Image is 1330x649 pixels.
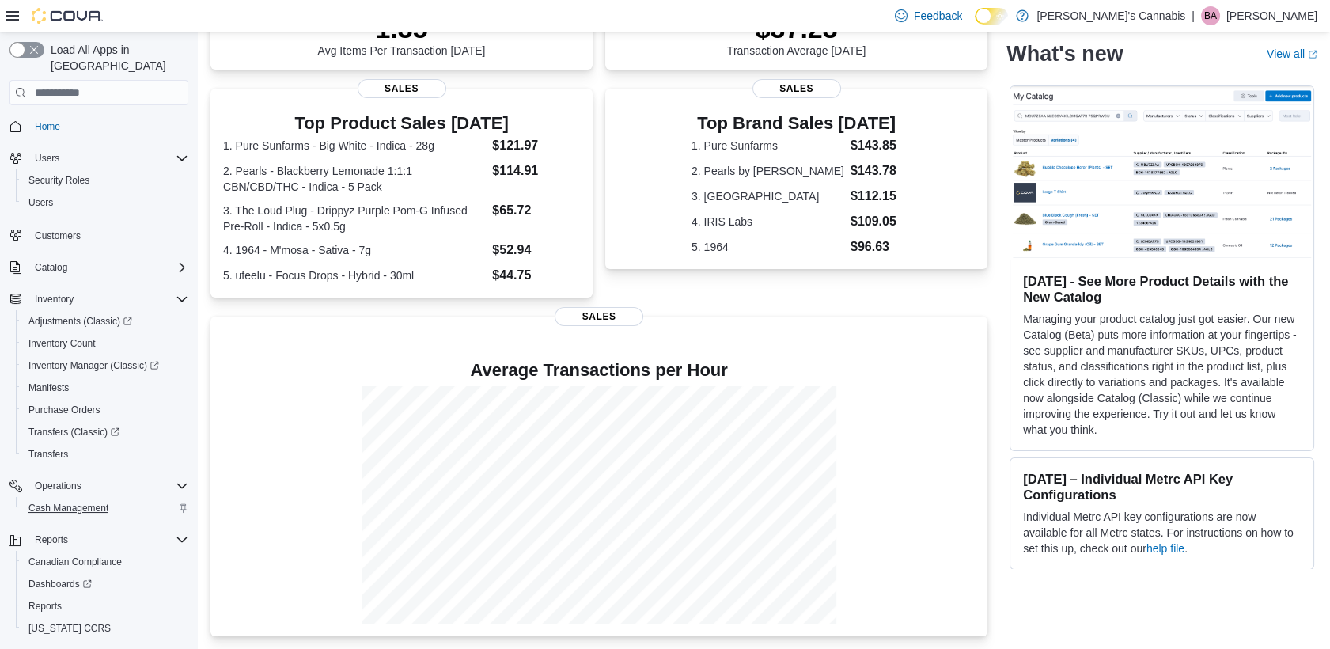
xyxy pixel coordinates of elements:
[16,443,195,465] button: Transfers
[28,258,188,277] span: Catalog
[914,8,962,24] span: Feedback
[16,573,195,595] a: Dashboards
[692,188,844,204] dt: 3. [GEOGRAPHIC_DATA]
[22,499,188,518] span: Cash Management
[3,475,195,497] button: Operations
[28,149,66,168] button: Users
[16,497,195,519] button: Cash Management
[28,225,188,245] span: Customers
[3,256,195,279] button: Catalog
[851,136,901,155] dd: $143.85
[16,399,195,421] button: Purchase Orders
[1201,6,1220,25] div: Brandon Arrigo
[22,334,188,353] span: Inventory Count
[692,214,844,230] dt: 4. IRIS Labs
[1192,6,1195,25] p: |
[3,529,195,551] button: Reports
[3,288,195,310] button: Inventory
[16,595,195,617] button: Reports
[35,533,68,546] span: Reports
[22,378,75,397] a: Manifests
[223,268,486,283] dt: 5. ufeelu - Focus Drops - Hybrid - 30ml
[28,290,80,309] button: Inventory
[22,499,115,518] a: Cash Management
[3,147,195,169] button: Users
[492,136,580,155] dd: $121.97
[35,261,67,274] span: Catalog
[22,312,188,331] span: Adjustments (Classic)
[22,552,188,571] span: Canadian Compliance
[35,230,81,242] span: Customers
[28,448,68,461] span: Transfers
[692,138,844,154] dt: 1. Pure Sunfarms
[692,114,901,133] h3: Top Brand Sales [DATE]
[28,622,111,635] span: [US_STATE] CCRS
[22,552,128,571] a: Canadian Compliance
[223,203,486,234] dt: 3. The Loud Plug - Drippyz Purple Pom-G Infused Pre-Roll - Indica - 5x0.5g
[22,356,188,375] span: Inventory Manager (Classic)
[28,359,159,372] span: Inventory Manager (Classic)
[16,169,195,192] button: Security Roles
[22,619,188,638] span: Washington CCRS
[22,193,188,212] span: Users
[28,226,87,245] a: Customers
[492,241,580,260] dd: $52.94
[492,201,580,220] dd: $65.72
[22,400,188,419] span: Purchase Orders
[22,445,188,464] span: Transfers
[1006,41,1123,66] h2: What's new
[3,115,195,138] button: Home
[727,13,866,57] div: Transaction Average [DATE]
[28,476,88,495] button: Operations
[851,187,901,206] dd: $112.15
[223,361,975,380] h4: Average Transactions per Hour
[851,237,901,256] dd: $96.63
[28,174,89,187] span: Security Roles
[44,42,188,74] span: Load All Apps in [GEOGRAPHIC_DATA]
[28,149,188,168] span: Users
[1204,6,1217,25] span: BA
[16,310,195,332] a: Adjustments (Classic)
[851,212,901,231] dd: $109.05
[28,196,53,209] span: Users
[3,223,195,246] button: Customers
[22,356,165,375] a: Inventory Manager (Classic)
[28,258,74,277] button: Catalog
[223,138,486,154] dt: 1. Pure Sunfarms - Big White - Indica - 28g
[22,171,96,190] a: Security Roles
[1023,311,1301,438] p: Managing your product catalog just got easier. Our new Catalog (Beta) puts more information at yo...
[22,597,68,616] a: Reports
[28,116,188,136] span: Home
[35,293,74,306] span: Inventory
[692,163,844,179] dt: 2. Pearls by [PERSON_NAME]
[22,619,117,638] a: [US_STATE] CCRS
[16,332,195,355] button: Inventory Count
[492,161,580,180] dd: $114.91
[16,377,195,399] button: Manifests
[16,551,195,573] button: Canadian Compliance
[28,117,66,136] a: Home
[223,242,486,258] dt: 4. 1964 - M'mosa - Sativa - 7g
[22,575,98,594] a: Dashboards
[851,161,901,180] dd: $143.78
[28,381,69,394] span: Manifests
[28,290,188,309] span: Inventory
[28,476,188,495] span: Operations
[28,404,100,416] span: Purchase Orders
[16,421,195,443] a: Transfers (Classic)
[1146,542,1184,555] a: help file
[28,315,132,328] span: Adjustments (Classic)
[1023,509,1301,556] p: Individual Metrc API key configurations are now available for all Metrc states. For instructions ...
[22,312,138,331] a: Adjustments (Classic)
[22,193,59,212] a: Users
[1226,6,1317,25] p: [PERSON_NAME]
[35,152,59,165] span: Users
[492,266,580,285] dd: $44.75
[22,423,188,442] span: Transfers (Classic)
[28,426,119,438] span: Transfers (Classic)
[22,400,107,419] a: Purchase Orders
[1036,6,1185,25] p: [PERSON_NAME]'s Cannabis
[1267,47,1317,60] a: View allExternal link
[22,597,188,616] span: Reports
[1023,273,1301,305] h3: [DATE] - See More Product Details with the New Catalog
